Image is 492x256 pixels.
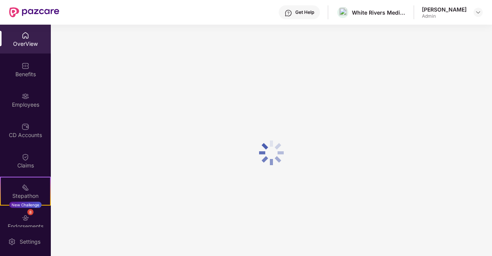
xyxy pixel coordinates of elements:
[339,8,347,17] img: download%20(2).png
[284,9,292,17] img: svg+xml;base64,PHN2ZyBpZD0iSGVscC0zMngzMiIgeG1sbnM9Imh0dHA6Ly93d3cudzMub3JnLzIwMDAvc3ZnIiB3aWR0aD...
[22,92,29,100] img: svg+xml;base64,PHN2ZyBpZD0iRW1wbG95ZWVzIiB4bWxucz0iaHR0cDovL3d3dy53My5vcmcvMjAwMC9zdmciIHdpZHRoPS...
[422,13,467,19] div: Admin
[9,202,42,208] div: New Challenge
[22,153,29,161] img: svg+xml;base64,PHN2ZyBpZD0iQ2xhaW0iIHhtbG5zPSJodHRwOi8vd3d3LnczLm9yZy8yMDAwL3N2ZyIgd2lkdGg9IjIwIi...
[22,214,29,222] img: svg+xml;base64,PHN2ZyBpZD0iRW5kb3JzZW1lbnRzIiB4bWxucz0iaHR0cDovL3d3dy53My5vcmcvMjAwMC9zdmciIHdpZH...
[475,9,481,15] img: svg+xml;base64,PHN2ZyBpZD0iRHJvcGRvd24tMzJ4MzIiIHhtbG5zPSJodHRwOi8vd3d3LnczLm9yZy8yMDAwL3N2ZyIgd2...
[22,184,29,191] img: svg+xml;base64,PHN2ZyB4bWxucz0iaHR0cDovL3d3dy53My5vcmcvMjAwMC9zdmciIHdpZHRoPSIyMSIgaGVpZ2h0PSIyMC...
[22,123,29,131] img: svg+xml;base64,PHN2ZyBpZD0iQ0RfQWNjb3VudHMiIGRhdGEtbmFtZT0iQ0QgQWNjb3VudHMiIHhtbG5zPSJodHRwOi8vd3...
[8,238,16,246] img: svg+xml;base64,PHN2ZyBpZD0iU2V0dGluZy0yMHgyMCIgeG1sbnM9Imh0dHA6Ly93d3cudzMub3JnLzIwMDAvc3ZnIiB3aW...
[27,209,33,215] div: 8
[22,62,29,70] img: svg+xml;base64,PHN2ZyBpZD0iQmVuZWZpdHMiIHhtbG5zPSJodHRwOi8vd3d3LnczLm9yZy8yMDAwL3N2ZyIgd2lkdGg9Ij...
[17,238,43,246] div: Settings
[352,9,406,16] div: White Rivers Media Solutions Private Limited
[1,192,50,200] div: Stepathon
[22,32,29,39] img: svg+xml;base64,PHN2ZyBpZD0iSG9tZSIgeG1sbnM9Imh0dHA6Ly93d3cudzMub3JnLzIwMDAvc3ZnIiB3aWR0aD0iMjAiIG...
[295,9,314,15] div: Get Help
[9,7,59,17] img: New Pazcare Logo
[422,6,467,13] div: [PERSON_NAME]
